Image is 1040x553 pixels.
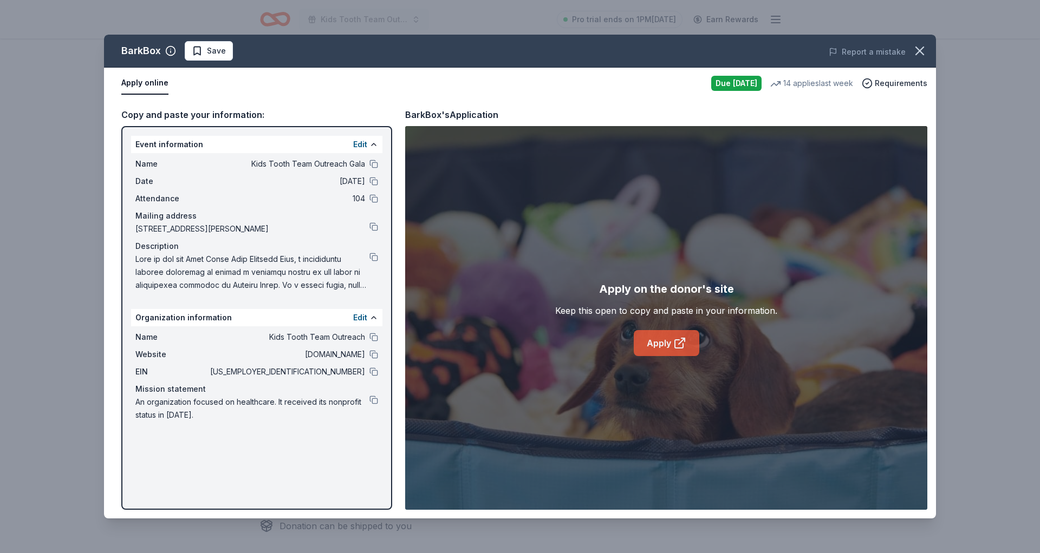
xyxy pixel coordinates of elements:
[135,253,369,292] span: Lore ip dol sit Amet Conse Adip Elitsedd Eius, t incididuntu laboree doloremag al enimad m veniam...
[208,157,365,170] span: Kids Tooth Team Outreach Gala
[131,309,382,326] div: Organization information
[135,192,208,205] span: Attendance
[862,77,927,90] button: Requirements
[208,365,365,378] span: [US_EMPLOYER_IDENTIFICATION_NUMBER]
[875,77,927,90] span: Requirements
[135,240,378,253] div: Description
[135,222,369,235] span: [STREET_ADDRESS][PERSON_NAME]
[353,138,367,151] button: Edit
[634,330,699,356] a: Apply
[121,108,392,122] div: Copy and paste your information:
[131,136,382,153] div: Event information
[770,77,853,90] div: 14 applies last week
[208,331,365,344] span: Kids Tooth Team Outreach
[135,396,369,422] span: An organization focused on healthcare. It received its nonprofit status in [DATE].
[121,42,161,60] div: BarkBox
[208,192,365,205] span: 104
[405,108,498,122] div: BarkBox's Application
[711,76,762,91] div: Due [DATE]
[135,348,208,361] span: Website
[599,280,734,298] div: Apply on the donor's site
[121,72,168,95] button: Apply online
[353,311,367,324] button: Edit
[207,44,226,57] span: Save
[208,175,365,188] span: [DATE]
[208,348,365,361] span: [DOMAIN_NAME]
[829,45,906,58] button: Report a mistake
[135,383,378,396] div: Mission statement
[185,41,233,61] button: Save
[135,175,208,188] span: Date
[135,331,208,344] span: Name
[555,304,777,317] div: Keep this open to copy and paste in your information.
[135,209,378,222] div: Mailing address
[135,365,208,378] span: EIN
[135,157,208,170] span: Name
